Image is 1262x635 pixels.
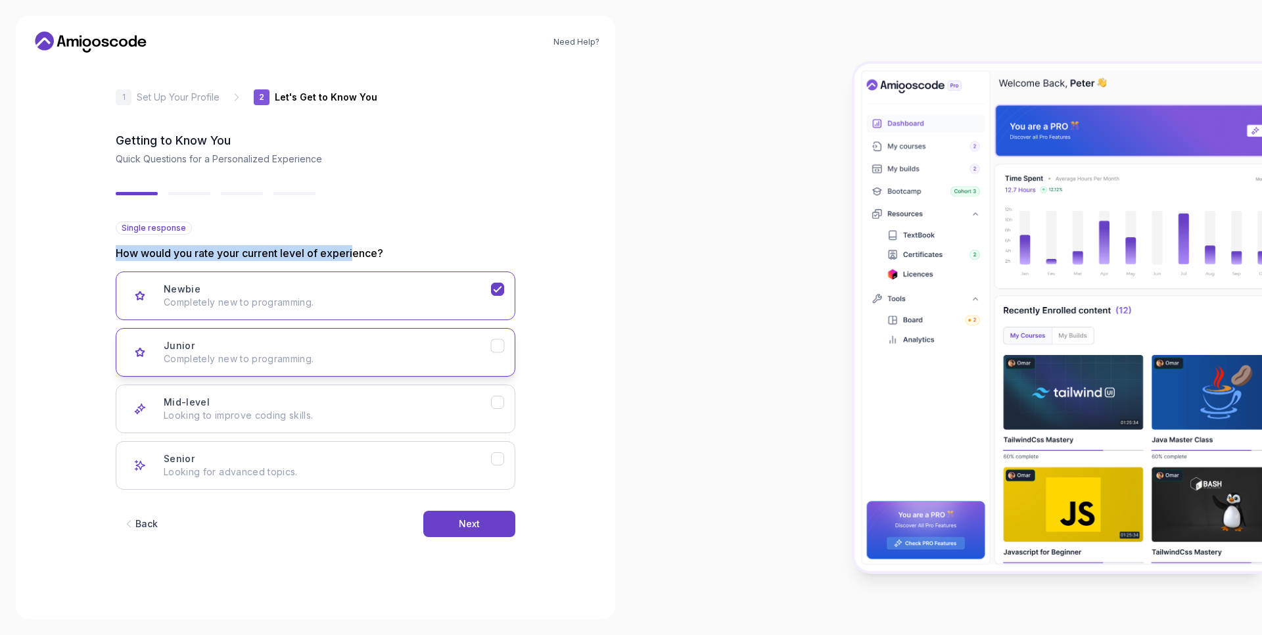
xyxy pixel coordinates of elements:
button: Senior [116,441,515,490]
p: Looking for advanced topics. [164,465,491,479]
p: Completely new to programming. [164,296,491,309]
p: Set Up Your Profile [137,91,220,104]
h3: Senior [164,452,195,465]
p: 2 [259,93,264,101]
img: Amigoscode Dashboard [854,64,1262,572]
button: Junior [116,328,515,377]
h3: Mid-level [164,396,210,409]
button: Next [423,511,515,537]
div: Back [135,517,158,530]
h3: Newbie [164,283,200,296]
a: Home link [32,32,150,53]
div: Next [459,517,480,530]
button: Back [116,511,164,537]
p: 1 [122,93,126,101]
p: How would you rate your current level of experience? [116,245,515,261]
h3: Junior [164,339,195,352]
h2: Getting to Know You [116,131,515,150]
span: Single response [122,223,186,233]
p: Completely new to programming. [164,352,491,365]
button: Mid-level [116,385,515,433]
button: Newbie [116,271,515,320]
p: Quick Questions for a Personalized Experience [116,153,515,166]
p: Looking to improve coding skills. [164,409,491,422]
p: Let's Get to Know You [275,91,377,104]
a: Need Help? [553,37,599,47]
